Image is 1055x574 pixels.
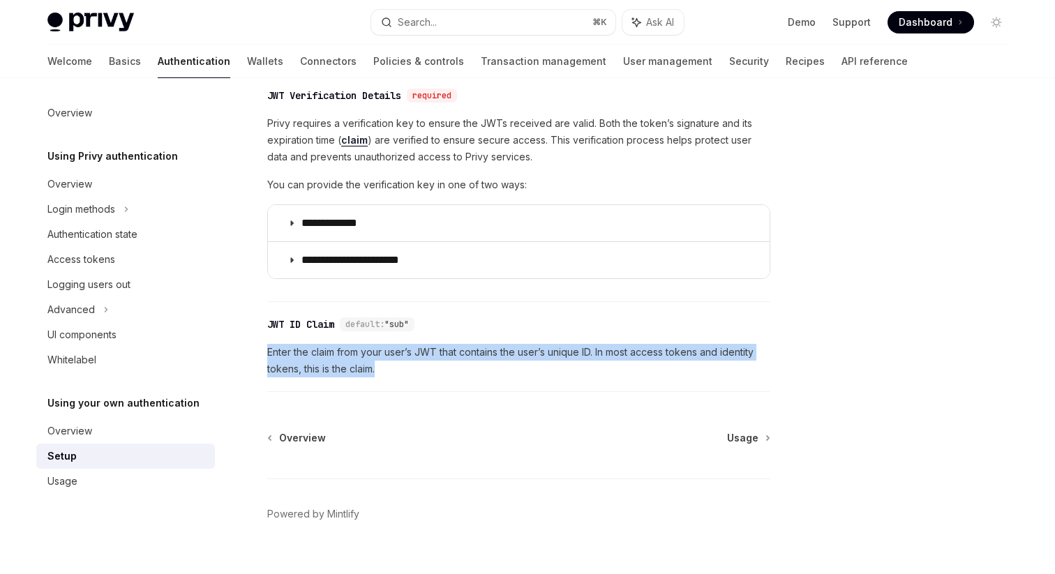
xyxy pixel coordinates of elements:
span: Overview [279,431,326,445]
a: Security [729,45,769,78]
a: Logging users out [36,272,215,297]
button: Toggle dark mode [985,11,1008,33]
div: JWT ID Claim [267,317,334,331]
a: Connectors [300,45,357,78]
a: Basics [109,45,141,78]
button: Ask AI [622,10,684,35]
a: Usage [727,431,769,445]
div: Setup [47,448,77,465]
span: "sub" [384,319,409,330]
a: Authentication [158,45,230,78]
a: claim [341,134,368,146]
a: Welcome [47,45,92,78]
a: Overview [269,431,326,445]
span: Ask AI [646,15,674,29]
a: Dashboard [888,11,974,33]
a: Overview [36,172,215,197]
a: API reference [841,45,908,78]
a: Transaction management [481,45,606,78]
a: Overview [36,418,215,444]
div: Overview [47,423,92,439]
a: Authentication state [36,222,215,247]
div: Search... [398,14,437,31]
span: Enter the claim from your user’s JWT that contains the user’s unique ID. In most access tokens an... [267,344,770,377]
a: Demo [788,15,816,29]
div: Logging users out [47,276,130,293]
img: light logo [47,13,134,32]
a: Powered by Mintlify [267,507,359,521]
div: Overview [47,176,92,192]
a: Whitelabel [36,347,215,372]
span: Dashboard [899,15,952,29]
h5: Using Privy authentication [47,148,178,165]
div: Usage [47,473,77,490]
a: Recipes [786,45,825,78]
a: Wallets [247,45,283,78]
span: Privy requires a verification key to ensure the JWTs received are valid. Both the token’s signatu... [267,115,770,165]
a: User management [623,45,712,78]
a: Overview [36,100,215,126]
a: Policies & controls [373,45,464,78]
span: ⌘ K [592,17,607,28]
div: Overview [47,105,92,121]
div: required [407,89,457,103]
div: Access tokens [47,251,115,268]
a: Usage [36,469,215,494]
span: Usage [727,431,758,445]
a: Setup [36,444,215,469]
div: Whitelabel [47,352,96,368]
a: Access tokens [36,247,215,272]
span: default: [345,319,384,330]
div: Advanced [47,301,95,318]
h5: Using your own authentication [47,395,200,411]
div: Authentication state [47,226,137,243]
a: Support [832,15,871,29]
span: You can provide the verification key in one of two ways: [267,176,770,193]
a: UI components [36,322,215,347]
div: JWT Verification Details [267,89,401,103]
div: Login methods [47,201,115,218]
div: UI components [47,326,117,343]
button: Search...⌘K [371,10,615,35]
